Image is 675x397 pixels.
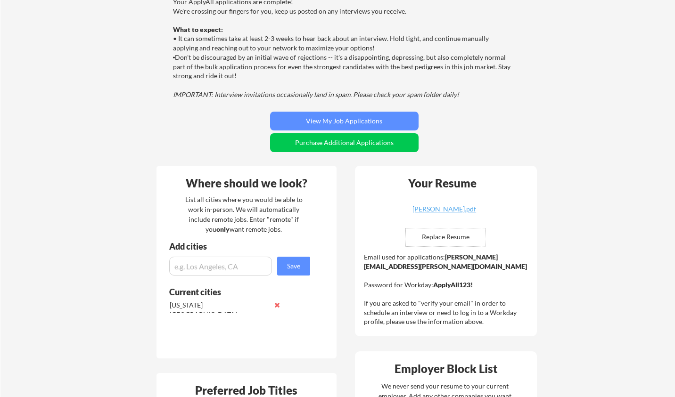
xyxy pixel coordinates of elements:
div: Your Resume [396,178,489,189]
div: [PERSON_NAME].pdf [388,206,501,212]
input: e.g. Los Angeles, CA [169,257,272,275]
strong: [PERSON_NAME][EMAIL_ADDRESS][PERSON_NAME][DOMAIN_NAME] [364,253,527,270]
div: Preferred Job Titles [159,385,334,396]
em: IMPORTANT: Interview invitations occasionally land in spam. Please check your spam folder daily! [173,90,459,98]
a: [PERSON_NAME].pdf [388,206,501,220]
div: Where should we look? [159,178,334,189]
button: View My Job Applications [270,112,419,130]
button: Purchase Additional Applications [270,133,419,152]
strong: ApplyAll123! [433,281,473,289]
div: [US_STATE][GEOGRAPHIC_DATA] [170,300,269,319]
strong: What to expect: [173,25,223,33]
div: Employer Block List [359,363,534,374]
strong: only [216,225,230,233]
font: • [173,54,175,61]
div: Current cities [169,288,300,296]
div: List all cities where you would be able to work in-person. We will automatically include remote j... [179,194,309,234]
button: Save [277,257,310,275]
div: Add cities [169,242,313,251]
div: Email used for applications: Password for Workday: If you are asked to "verify your email" in ord... [364,252,530,326]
